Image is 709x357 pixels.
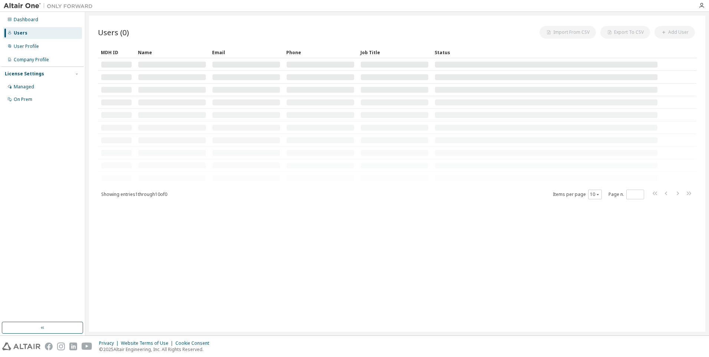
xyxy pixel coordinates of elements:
p: © 2025 Altair Engineering, Inc. All Rights Reserved. [99,346,214,353]
div: Website Terms of Use [121,340,175,346]
div: Company Profile [14,57,49,63]
button: Add User [654,26,695,39]
span: Page n. [609,190,644,199]
div: Dashboard [14,17,38,23]
img: altair_logo.svg [2,343,40,350]
div: Users [14,30,27,36]
img: Altair One [4,2,96,10]
img: linkedin.svg [69,343,77,350]
img: youtube.svg [82,343,92,350]
div: Email [212,46,280,58]
div: Privacy [99,340,121,346]
button: Import From CSV [540,26,596,39]
div: Phone [286,46,354,58]
button: 10 [590,191,600,197]
span: Users (0) [98,27,129,37]
span: Showing entries 1 through 10 of 0 [101,191,167,197]
div: Cookie Consent [175,340,214,346]
div: Job Title [360,46,429,58]
div: On Prem [14,96,32,102]
div: MDH ID [101,46,132,58]
button: Export To CSV [600,26,650,39]
span: Items per page [553,190,602,199]
div: Name [138,46,206,58]
img: facebook.svg [45,343,53,350]
div: License Settings [5,71,44,77]
div: Managed [14,84,34,90]
img: instagram.svg [57,343,65,350]
div: User Profile [14,43,39,49]
div: Status [435,46,658,58]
